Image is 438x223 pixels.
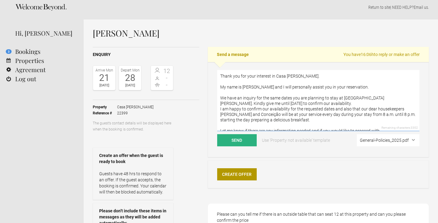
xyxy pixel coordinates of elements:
[95,82,114,89] div: [DATE]
[414,5,428,10] a: Email us
[93,51,199,58] h2: Enquiry
[95,67,114,73] div: Arrive Mon
[99,152,167,165] strong: Create an offer when the guest is ready to book
[93,120,173,132] p: The guest’s contact details will be displayed here when the booking is confirmed.
[117,110,154,116] span: 22399
[258,134,334,146] a: Use 'Property not available' template
[93,104,117,110] strong: Property
[120,73,140,82] div: 28
[6,49,12,54] flynt-notification-badge: 3
[368,5,390,10] a: Return to site
[343,51,420,57] span: You have to reply or make an offer
[93,29,429,38] h1: [PERSON_NAME]
[162,82,172,88] span: -
[361,52,374,57] flynt-countdown: 16:06h
[93,110,117,116] strong: Reference #
[120,67,140,73] div: Depart Mon
[95,73,114,82] div: 21
[99,171,167,195] p: Guests have 48 hrs to respond to an offer. If the guest accepts, the booking is confirmed. Your c...
[120,82,140,89] div: [DATE]
[15,29,75,38] div: Hi, [PERSON_NAME]
[217,134,257,146] button: Send
[117,104,154,110] span: Casa [PERSON_NAME]
[217,168,257,180] a: Create Offer
[162,75,172,81] span: -
[162,68,172,74] span: 12
[93,4,429,10] p: | NEED HELP? .
[208,47,429,62] h2: Send a message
